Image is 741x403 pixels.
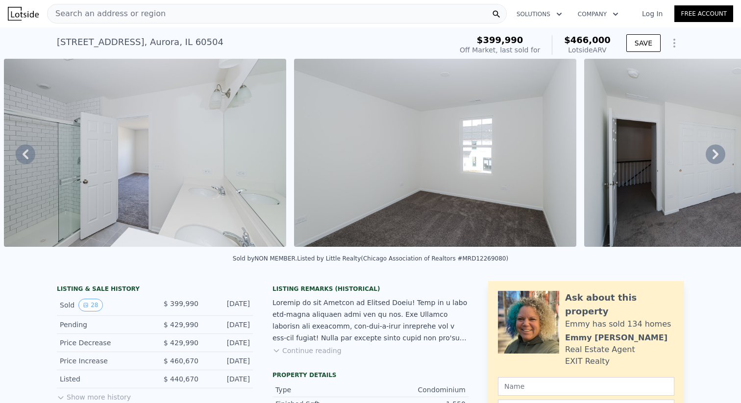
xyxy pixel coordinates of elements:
button: Continue reading [272,346,342,356]
a: Log In [630,9,674,19]
div: [DATE] [206,374,250,384]
span: Search an address or region [48,8,166,20]
span: $ 429,990 [164,339,198,347]
button: View historical data [78,299,102,311]
button: Company [570,5,626,23]
button: SAVE [626,34,661,52]
span: $ 440,670 [164,375,198,383]
div: LISTING & SALE HISTORY [57,285,253,295]
div: Price Decrease [60,338,147,348]
div: Sold [60,299,147,311]
div: Property details [272,371,469,379]
span: $399,990 [477,35,523,45]
img: Sale: 138746060 Parcel: 117104789 [4,59,286,247]
div: Condominium [370,385,466,395]
div: Lotside ARV [564,45,611,55]
button: Solutions [509,5,570,23]
div: [DATE] [206,299,250,311]
div: Listed [60,374,147,384]
a: Free Account [674,5,733,22]
span: $466,000 [564,35,611,45]
div: [STREET_ADDRESS] , Aurora , IL 60504 [57,35,223,49]
div: Price Increase [60,356,147,366]
div: Emmy has sold 134 homes [565,318,671,330]
div: Sold by NON MEMBER . [233,255,297,262]
div: Listing Remarks (Historical) [272,285,469,293]
div: EXIT Realty [565,356,610,367]
button: Show Options [665,33,684,53]
button: Show more history [57,388,131,402]
img: Lotside [8,7,39,21]
input: Name [498,377,674,396]
div: Pending [60,320,147,330]
div: Real Estate Agent [565,344,635,356]
span: $ 429,990 [164,321,198,329]
div: Emmy [PERSON_NAME] [565,332,667,344]
span: $ 399,990 [164,300,198,308]
div: Loremip do sit Ametcon ad Elitsed Doeiu! Temp in u labo etd-magna aliquaen admi ven qu nos. Exe U... [272,297,469,344]
div: [DATE] [206,338,250,348]
div: [DATE] [206,320,250,330]
div: Off Market, last sold for [460,45,540,55]
div: Ask about this property [565,291,674,318]
div: [DATE] [206,356,250,366]
div: Type [275,385,370,395]
div: Listed by Little Realty (Chicago Association of Realtors #MRD12269080) [297,255,508,262]
img: Sale: 138746060 Parcel: 117104789 [294,59,576,247]
span: $ 460,670 [164,357,198,365]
